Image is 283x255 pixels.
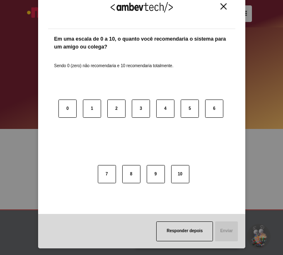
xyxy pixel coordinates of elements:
button: 9 [147,165,165,183]
button: 0 [58,100,77,118]
img: Close [220,3,227,10]
label: Sendo 0 (zero) não recomendaria e 10 recomendaria totalmente. [54,53,174,69]
label: Em uma escala de 0 a 10, o quanto você recomendaria o sistema para um amigo ou colega? [54,35,229,51]
img: Logo Ambevtech [111,2,173,12]
button: 5 [181,100,199,118]
button: 7 [98,165,116,183]
button: Close [218,3,229,10]
button: Responder depois [156,221,213,241]
button: 3 [132,100,150,118]
button: 1 [83,100,101,118]
button: 10 [171,165,189,183]
button: 4 [156,100,174,118]
button: 2 [107,100,126,118]
button: 8 [122,165,140,183]
button: 6 [205,100,223,118]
